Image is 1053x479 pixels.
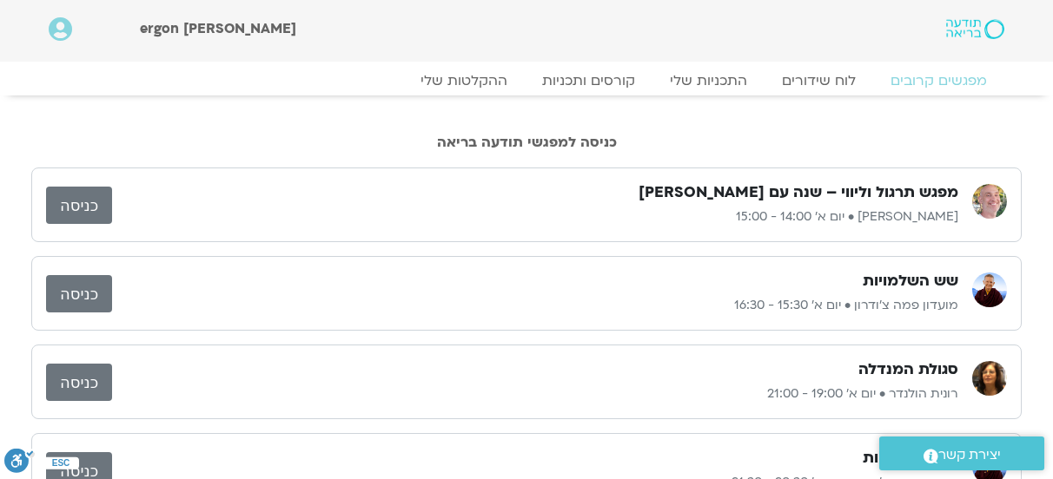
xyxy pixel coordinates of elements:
[873,72,1004,89] a: מפגשים קרובים
[46,275,112,312] a: כניסה
[403,72,525,89] a: ההקלטות שלי
[972,361,1007,396] img: רונית הולנדר
[972,184,1007,219] img: רון אלון
[972,272,1007,307] img: מועדון פמה צ'ודרון
[112,295,958,316] p: מועדון פמה צ'ודרון • יום א׳ 15:30 - 16:30
[938,443,1001,467] span: יצירת קשר
[879,436,1044,470] a: יצירת קשר
[639,182,958,203] h3: מפגש תרגול וליווי – שנה עם [PERSON_NAME]
[863,271,958,292] h3: שש השלמויות
[46,364,112,401] a: כניסה
[525,72,652,89] a: קורסים ותכניות
[863,448,958,469] h3: שש השלמויות
[46,187,112,224] a: כניסה
[140,19,296,38] span: [PERSON_NAME] ergon
[765,72,873,89] a: לוח שידורים
[112,384,958,404] p: רונית הולנדר • יום א׳ 19:00 - 21:00
[858,359,958,380] h3: סגולת המנדלה
[112,207,958,227] p: [PERSON_NAME] • יום א׳ 14:00 - 15:00
[652,72,765,89] a: התכניות שלי
[31,135,1022,150] h2: כניסה למפגשי תודעה בריאה
[49,72,1004,89] nav: Menu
